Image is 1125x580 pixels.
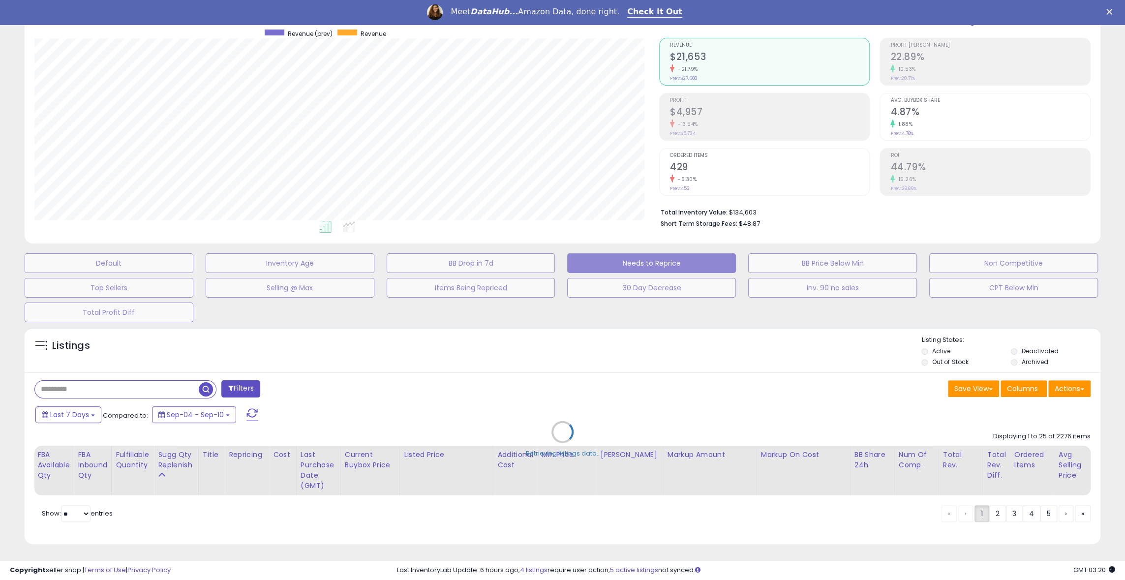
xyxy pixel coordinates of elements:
div: Meet Amazon Data, done right. [451,7,619,17]
div: seller snap | | [10,566,171,575]
a: 4 listings [519,565,547,575]
small: -5.30% [674,176,697,183]
small: 15.26% [895,176,916,183]
span: Profit [670,98,870,103]
button: BB Price Below Min [748,253,917,273]
button: Inventory Age [206,253,374,273]
small: -13.54% [674,121,698,128]
h2: 44.79% [890,161,1090,175]
h2: 22.89% [890,51,1090,64]
div: Close [1106,9,1116,15]
small: 1.88% [895,121,912,128]
b: Total Inventory Value: [661,208,728,216]
span: Ordered Items [670,153,870,158]
div: Last InventoryLab Update: 6 hours ago, require user action, not synced. [396,566,1115,575]
div: Retrieving listings data.. [526,449,600,458]
h2: $21,653 [670,51,870,64]
button: Total Profit Diff [25,303,193,322]
img: Profile image for Georgie [427,4,443,20]
a: Check It Out [627,7,682,18]
small: Prev: 453 [670,185,690,191]
b: Short Term Storage Fees: [661,219,737,228]
button: Default [25,253,193,273]
span: Revenue [361,30,386,38]
h2: 4.87% [890,106,1090,120]
h2: 429 [670,161,870,175]
span: $48.87 [739,219,760,228]
button: Inv. 90 no sales [748,278,917,298]
span: Profit [PERSON_NAME] [890,43,1090,48]
small: Prev: 20.71% [890,75,914,81]
button: 30 Day Decrease [567,278,736,298]
small: Prev: $27,688 [670,75,697,81]
a: Privacy Policy [127,565,171,575]
i: DataHub... [470,7,518,16]
button: Items Being Repriced [387,278,555,298]
small: Prev: 4.78% [890,130,913,136]
button: Selling @ Max [206,278,374,298]
button: Top Sellers [25,278,193,298]
button: Needs to Reprice [567,253,736,273]
span: Revenue [670,43,870,48]
span: Avg. Buybox Share [890,98,1090,103]
small: 10.53% [895,65,915,73]
span: ROI [890,153,1090,158]
span: Revenue (prev) [288,30,333,38]
small: Prev: 38.86% [890,185,916,191]
button: BB Drop in 7d [387,253,555,273]
a: 5 active listings [609,565,658,575]
strong: Copyright [10,565,46,575]
button: CPT Below Min [929,278,1098,298]
button: Non Competitive [929,253,1098,273]
small: -21.79% [674,65,698,73]
small: Prev: $5,734 [670,130,696,136]
h2: $4,957 [670,106,870,120]
span: 2025-09-18 03:20 GMT [1073,565,1115,575]
li: $134,603 [661,206,1083,217]
a: Terms of Use [84,565,126,575]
